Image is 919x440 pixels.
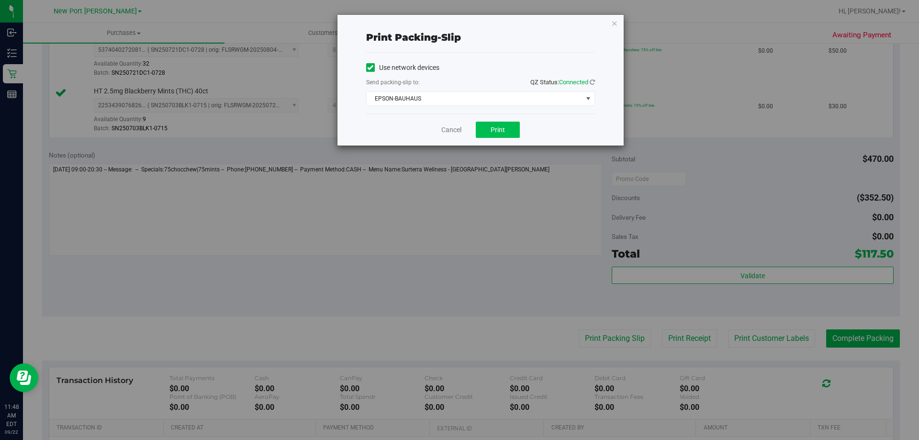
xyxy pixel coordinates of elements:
[366,78,420,87] label: Send packing-slip to:
[559,79,588,86] span: Connected
[582,92,594,105] span: select
[367,92,583,105] span: EPSON-BAUHAUS
[366,63,439,73] label: Use network devices
[10,363,38,392] iframe: Resource center
[441,125,461,135] a: Cancel
[476,122,520,138] button: Print
[366,32,461,43] span: Print packing-slip
[530,79,595,86] span: QZ Status:
[491,126,505,134] span: Print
